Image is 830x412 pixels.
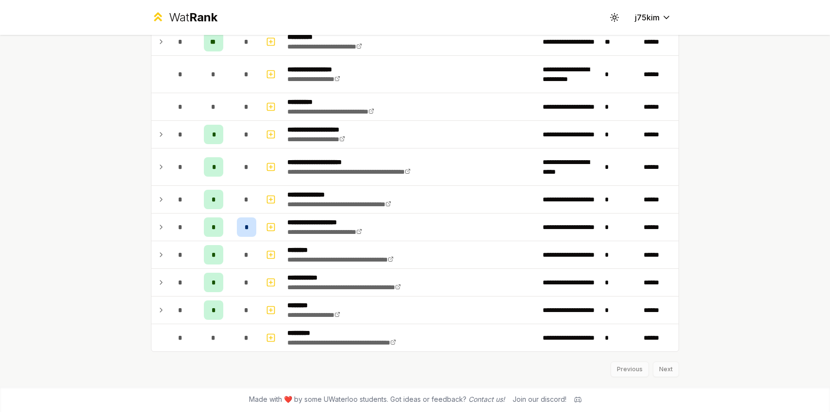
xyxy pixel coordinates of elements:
[627,9,679,26] button: j75kim
[249,395,505,404] span: Made with ❤️ by some UWaterloo students. Got ideas or feedback?
[635,12,660,23] span: j75kim
[169,10,217,25] div: Wat
[189,10,217,24] span: Rank
[151,10,217,25] a: WatRank
[468,395,505,403] a: Contact us!
[513,395,566,404] div: Join our discord!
